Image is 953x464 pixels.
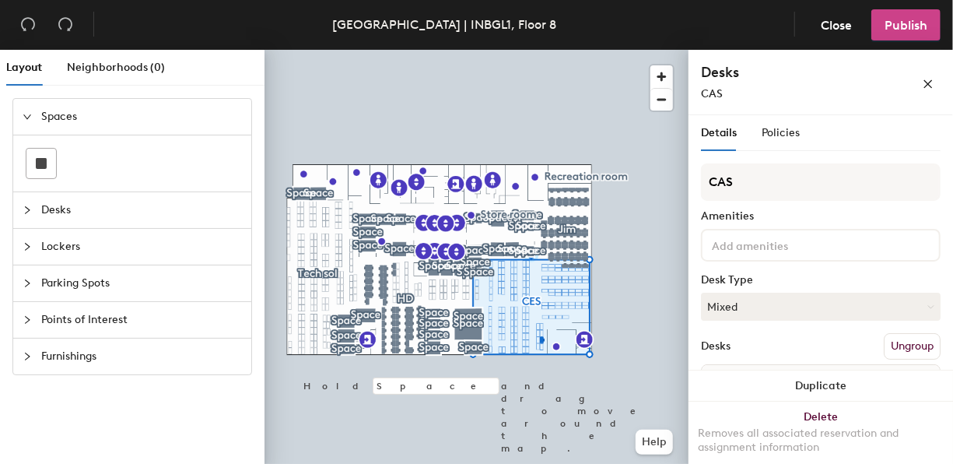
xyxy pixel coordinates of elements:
[821,18,852,33] span: Close
[808,9,865,40] button: Close
[701,340,731,353] div: Desks
[41,99,242,135] span: Spaces
[701,87,723,100] span: CAS
[41,302,242,338] span: Points of Interest
[688,371,953,402] button: Duplicate
[41,339,242,374] span: Furnishings
[12,9,44,40] button: Undo (⌘ + Z)
[698,427,944,455] div: Removes all associated reservation and assignment information
[705,367,752,395] span: Name
[23,352,32,361] span: collapsed
[332,15,556,34] div: [GEOGRAPHIC_DATA] | INBGL1, Floor 8
[701,126,737,139] span: Details
[885,18,927,33] span: Publish
[6,61,42,74] span: Layout
[923,79,934,90] span: close
[884,333,941,360] button: Ungroup
[701,274,941,286] div: Desk Type
[23,279,32,288] span: collapsed
[23,206,32,215] span: collapsed
[636,430,673,455] button: Help
[23,112,32,121] span: expanded
[23,315,32,325] span: collapsed
[41,229,242,265] span: Lockers
[41,192,242,228] span: Desks
[762,126,800,139] span: Policies
[701,62,872,83] h4: Desks
[701,210,941,223] div: Amenities
[41,265,242,301] span: Parking Spots
[50,9,81,40] button: Redo (⌘ + ⇧ + Z)
[23,242,32,251] span: collapsed
[709,235,849,254] input: Add amenities
[67,61,165,74] span: Neighborhoods (0)
[20,16,36,32] span: undo
[701,293,941,321] button: Mixed
[871,9,941,40] button: Publish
